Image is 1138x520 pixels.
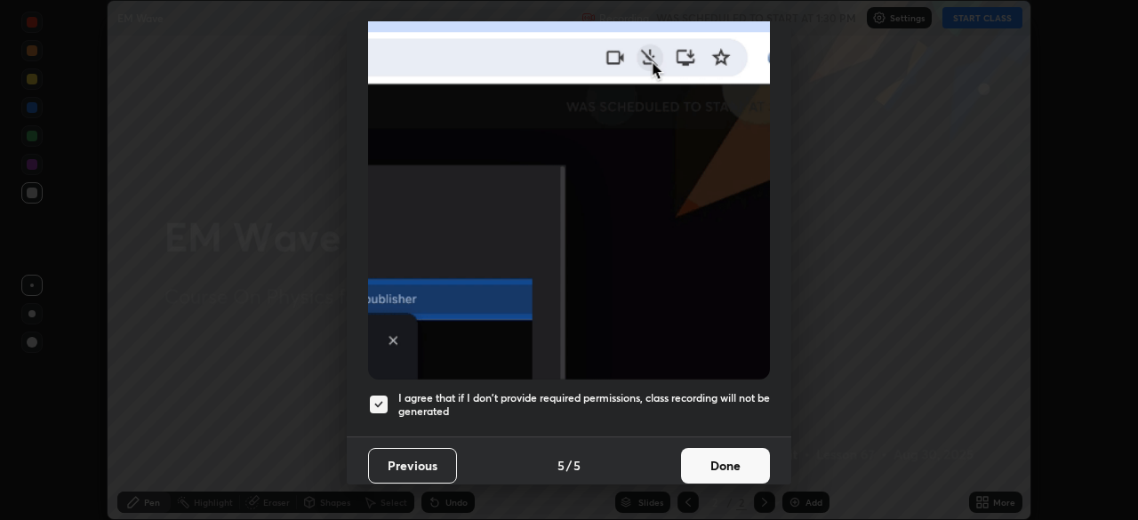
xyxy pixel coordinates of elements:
[681,448,770,484] button: Done
[566,456,572,475] h4: /
[573,456,581,475] h4: 5
[398,391,770,419] h5: I agree that if I don't provide required permissions, class recording will not be generated
[368,448,457,484] button: Previous
[557,456,565,475] h4: 5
